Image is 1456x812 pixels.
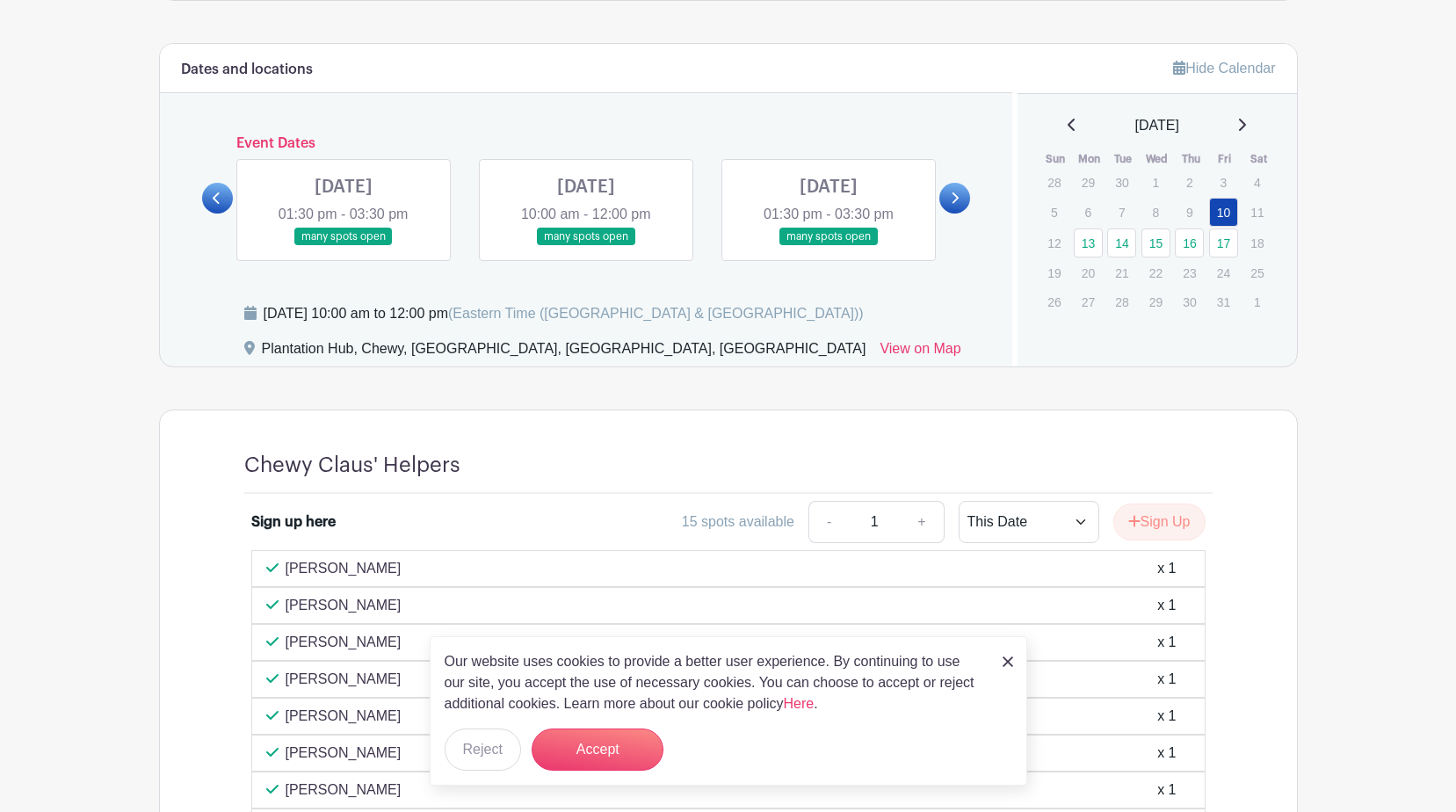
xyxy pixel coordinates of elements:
[1039,229,1068,257] p: 12
[1157,558,1176,579] div: x 1
[1107,199,1136,226] p: 7
[532,729,663,771] button: Accept
[1074,228,1103,257] a: 13
[1107,169,1136,196] p: 30
[1209,169,1238,196] p: 3
[1242,199,1271,226] p: 11
[286,595,402,616] p: [PERSON_NAME]
[1039,199,1068,226] p: 5
[244,453,460,478] h4: Chewy Claus' Helpers
[1039,259,1068,286] p: 19
[1175,288,1204,315] p: 30
[1173,61,1275,76] a: Hide Calendar
[1157,706,1176,727] div: x 1
[233,135,940,152] h6: Event Dates
[445,651,984,714] p: Our website uses cookies to provide a better user experience. By continuing to use our site, you ...
[286,706,402,727] p: [PERSON_NAME]
[1141,228,1170,257] a: 15
[1107,288,1136,315] p: 28
[1106,150,1141,168] th: Tue
[1141,169,1170,196] p: 1
[1073,150,1107,168] th: Mon
[1175,169,1204,196] p: 2
[1157,595,1176,616] div: x 1
[1074,259,1103,286] p: 20
[1074,288,1103,315] p: 27
[1209,228,1238,257] a: 17
[1242,150,1276,168] th: Sat
[1175,228,1204,257] a: 16
[1141,199,1170,226] p: 8
[262,338,866,366] div: Plantation Hub, Chewy, [GEOGRAPHIC_DATA], [GEOGRAPHIC_DATA], [GEOGRAPHIC_DATA]
[286,779,402,801] p: [PERSON_NAME]
[1135,115,1179,136] span: [DATE]
[1141,288,1170,315] p: 29
[1039,169,1068,196] p: 28
[1157,779,1176,801] div: x 1
[1141,259,1170,286] p: 22
[1209,288,1238,315] p: 31
[448,306,864,321] span: (Eastern Time ([GEOGRAPHIC_DATA] & [GEOGRAPHIC_DATA]))
[1157,743,1176,764] div: x 1
[251,511,336,533] div: Sign up here
[1039,288,1068,315] p: 26
[1107,259,1136,286] p: 21
[784,696,815,711] a: Here
[1157,632,1176,653] div: x 1
[1242,288,1271,315] p: 1
[1107,228,1136,257] a: 14
[1174,150,1208,168] th: Thu
[1242,169,1271,196] p: 4
[1175,259,1204,286] p: 23
[1208,150,1242,168] th: Fri
[1175,199,1204,226] p: 9
[286,632,402,653] p: [PERSON_NAME]
[1074,169,1103,196] p: 29
[900,501,944,543] a: +
[808,501,849,543] a: -
[181,62,313,78] h6: Dates and locations
[1113,504,1206,540] button: Sign Up
[264,303,864,324] div: [DATE] 10:00 am to 12:00 pm
[1242,259,1271,286] p: 25
[286,558,402,579] p: [PERSON_NAME]
[286,743,402,764] p: [PERSON_NAME]
[682,511,794,533] div: 15 spots available
[445,729,521,771] button: Reject
[1209,198,1238,227] a: 10
[1209,259,1238,286] p: 24
[1157,669,1176,690] div: x 1
[1242,229,1271,257] p: 18
[1141,150,1175,168] th: Wed
[1074,199,1103,226] p: 6
[1039,150,1073,168] th: Sun
[880,338,960,366] a: View on Map
[1003,656,1013,667] img: close_button-5f87c8562297e5c2d7936805f587ecaba9071eb48480494691a3f1689db116b3.svg
[286,669,402,690] p: [PERSON_NAME]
